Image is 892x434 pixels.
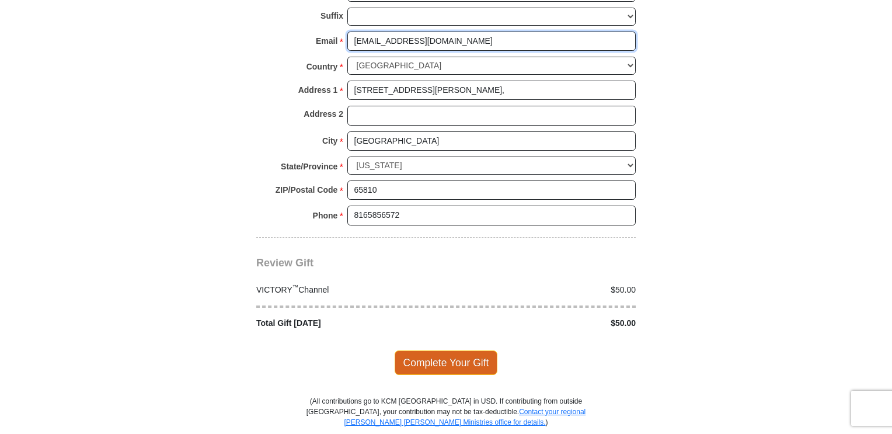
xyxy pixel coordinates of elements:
div: $50.00 [446,284,642,296]
strong: Address 1 [298,82,338,98]
strong: Phone [313,207,338,224]
span: Review Gift [256,257,313,269]
strong: ZIP/Postal Code [276,182,338,198]
strong: Email [316,33,337,49]
span: Complete Your Gift [395,350,498,375]
sup: ™ [292,283,299,290]
strong: State/Province [281,158,337,175]
div: Total Gift [DATE] [250,317,447,329]
strong: Address 2 [304,106,343,122]
strong: City [322,133,337,149]
div: VICTORY Channel [250,284,447,296]
a: Contact your regional [PERSON_NAME] [PERSON_NAME] Ministries office for details. [344,408,586,426]
strong: Suffix [320,8,343,24]
strong: Country [306,58,338,75]
div: $50.00 [446,317,642,329]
